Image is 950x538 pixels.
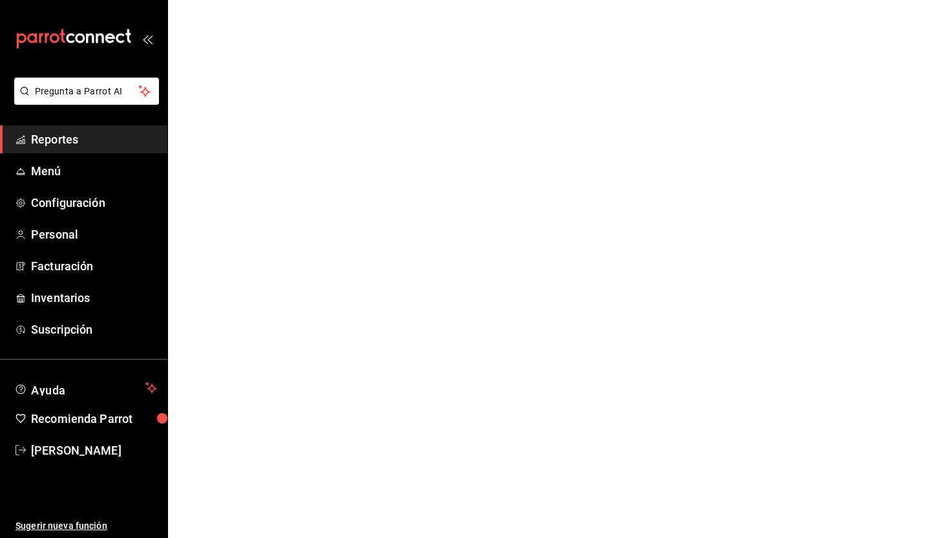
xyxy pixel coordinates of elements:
[35,85,139,98] span: Pregunta a Parrot AI
[31,162,157,180] span: Menú
[16,519,157,533] span: Sugerir nueva función
[31,289,157,307] span: Inventarios
[31,194,157,211] span: Configuración
[31,410,157,427] span: Recomienda Parrot
[31,321,157,338] span: Suscripción
[142,34,153,44] button: open_drawer_menu
[31,257,157,275] span: Facturación
[31,442,157,459] span: [PERSON_NAME]
[9,94,159,107] a: Pregunta a Parrot AI
[14,78,159,105] button: Pregunta a Parrot AI
[31,131,157,148] span: Reportes
[31,226,157,243] span: Personal
[31,380,140,396] span: Ayuda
